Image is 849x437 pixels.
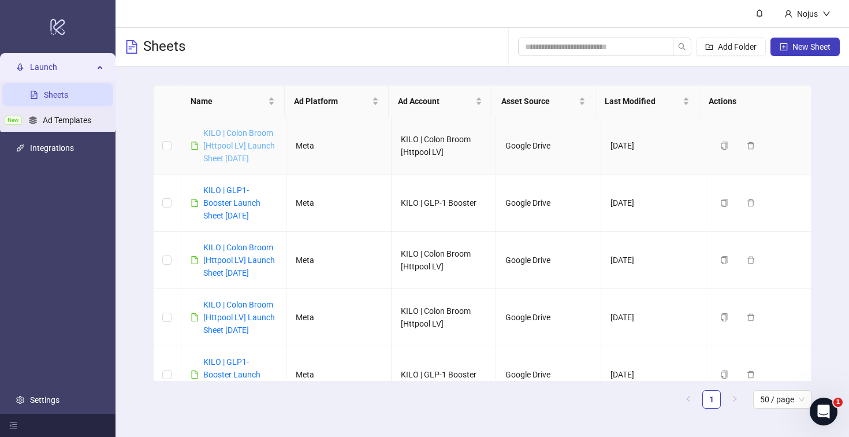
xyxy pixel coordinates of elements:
[181,86,285,117] th: Name
[770,38,840,56] button: New Sheet
[286,175,392,232] td: Meta
[601,117,706,175] td: [DATE]
[679,390,698,409] button: left
[492,86,595,117] th: Asset Source
[496,346,601,403] td: Google Drive
[601,175,706,232] td: [DATE]
[720,256,728,264] span: copy
[191,313,199,321] span: file
[285,86,388,117] th: Ad Platform
[792,42,831,51] span: New Sheet
[601,346,706,403] td: [DATE]
[720,142,728,150] span: copy
[203,243,275,277] a: KILO | Colon Broom [Httpool LV] Launch Sheet [DATE]
[286,117,392,175] td: Meta
[753,390,811,409] div: Page Size
[496,117,601,175] td: Google Drive
[678,43,686,51] span: search
[203,300,275,335] a: KILO | Colon Broom [Httpool LV] Launch Sheet [DATE]
[392,289,497,346] td: KILO | Colon Broom [Httpool LV]
[822,10,831,18] span: down
[601,289,706,346] td: [DATE]
[191,199,199,207] span: file
[392,346,497,403] td: KILO | GLP-1 Booster
[747,371,755,379] span: delete
[191,142,199,150] span: file
[496,289,601,346] td: Google Drive
[286,232,392,289] td: Meta
[16,63,24,71] span: rocket
[286,289,392,346] td: Meta
[392,117,497,175] td: KILO | Colon Broom [Httpool LV]
[720,313,728,321] span: copy
[718,42,757,51] span: Add Folder
[203,357,260,392] a: KILO | GLP1-Booster Launch Sheet [DATE]
[30,395,59,405] a: Settings
[720,199,728,207] span: copy
[389,86,492,117] th: Ad Account
[143,38,185,56] h3: Sheets
[784,10,792,18] span: user
[725,390,744,409] li: Next Page
[702,390,721,409] li: 1
[792,8,822,20] div: Nojus
[392,232,497,289] td: KILO | Colon Broom [Httpool LV]
[496,175,601,232] td: Google Drive
[203,186,260,220] a: KILO | GLP1-Booster Launch Sheet [DATE]
[191,256,199,264] span: file
[755,9,764,17] span: bell
[685,395,692,402] span: left
[699,86,803,117] th: Actions
[703,391,720,408] a: 1
[747,256,755,264] span: delete
[679,390,698,409] li: Previous Page
[294,95,369,108] span: Ad Platform
[605,95,680,108] span: Last Modified
[30,143,74,153] a: Integrations
[601,232,706,289] td: [DATE]
[705,43,713,51] span: folder-add
[191,371,199,379] span: file
[747,313,755,321] span: delete
[44,90,68,99] a: Sheets
[760,391,805,408] span: 50 / page
[9,421,17,429] span: menu-fold
[833,398,843,407] span: 1
[191,95,266,108] span: Name
[501,95,576,108] span: Asset Source
[125,40,139,54] span: file-text
[392,175,497,232] td: KILO | GLP-1 Booster
[30,55,94,79] span: Launch
[286,346,392,403] td: Meta
[810,398,837,425] iframe: Intercom live chat
[496,232,601,289] td: Google Drive
[747,199,755,207] span: delete
[595,86,699,117] th: Last Modified
[720,371,728,379] span: copy
[398,95,473,108] span: Ad Account
[747,142,755,150] span: delete
[731,395,738,402] span: right
[725,390,744,409] button: right
[780,43,788,51] span: plus-square
[203,128,275,163] a: KILO | Colon Broom [Httpool LV] Launch Sheet [DATE]
[696,38,766,56] button: Add Folder
[43,116,91,125] a: Ad Templates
